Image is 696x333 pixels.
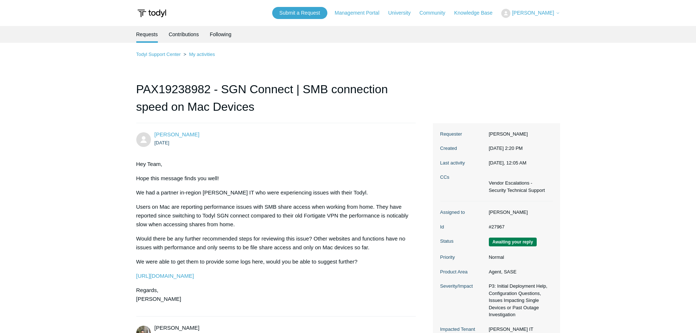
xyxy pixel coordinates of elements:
[440,174,485,181] dt: CCs
[489,238,537,246] span: We are waiting for you to respond
[136,52,182,57] li: Todyl Support Center
[440,130,485,138] dt: Requester
[512,10,554,16] span: [PERSON_NAME]
[440,268,485,276] dt: Product Area
[155,131,199,137] span: Nick Sharp
[440,145,485,152] dt: Created
[136,160,409,169] p: Hey Team,
[440,223,485,231] dt: Id
[419,9,453,17] a: Community
[189,52,215,57] a: My activities
[454,9,500,17] a: Knowledge Base
[136,203,409,229] p: Users on Mac are reporting performance issues with SMB share access when working from home. They ...
[485,130,553,138] dd: [PERSON_NAME]
[272,7,327,19] a: Submit a Request
[388,9,418,17] a: University
[136,257,409,266] p: We were able to get them to provide some logs here, would you be able to suggest further?
[489,160,526,166] time: 09/11/2025, 00:05
[136,273,194,279] a: [URL][DOMAIN_NAME]
[489,179,549,194] li: Vendor Escalations - Security Technical Support
[485,254,553,261] dd: Normal
[182,52,215,57] li: My activities
[335,9,387,17] a: Management Portal
[485,223,553,231] dd: #27967
[136,80,416,123] h1: PAX19238982 - SGN Connect | SMB connection speed on Mac Devices
[440,238,485,245] dt: Status
[485,283,553,318] dd: P3: Initial Deployment Help, Configuration Questions, Issues Impacting Single Devices or Past Out...
[440,254,485,261] dt: Priority
[136,286,409,303] p: Regards, [PERSON_NAME]
[501,9,560,18] button: [PERSON_NAME]
[155,140,170,145] time: 09/08/2025, 14:20
[169,26,199,43] a: Contributions
[485,268,553,276] dd: Agent, SASE
[136,7,167,20] img: Todyl Support Center Help Center home page
[136,188,409,197] p: We had a partner in-region [PERSON_NAME] IT who were experiencing issues with their Todyl.
[136,234,409,252] p: Would there be any further recommended steps for reviewing this issue? Other websites and functio...
[136,26,158,43] li: Requests
[155,325,199,331] span: Michael Tjader
[136,52,181,57] a: Todyl Support Center
[485,326,553,333] dd: [PERSON_NAME] IT
[489,145,523,151] time: 09/08/2025, 14:20
[440,159,485,167] dt: Last activity
[440,209,485,216] dt: Assigned to
[485,209,553,216] dd: [PERSON_NAME]
[210,26,231,43] a: Following
[440,283,485,290] dt: Severity/Impact
[136,174,409,183] p: Hope this message finds you well!
[155,131,199,137] a: [PERSON_NAME]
